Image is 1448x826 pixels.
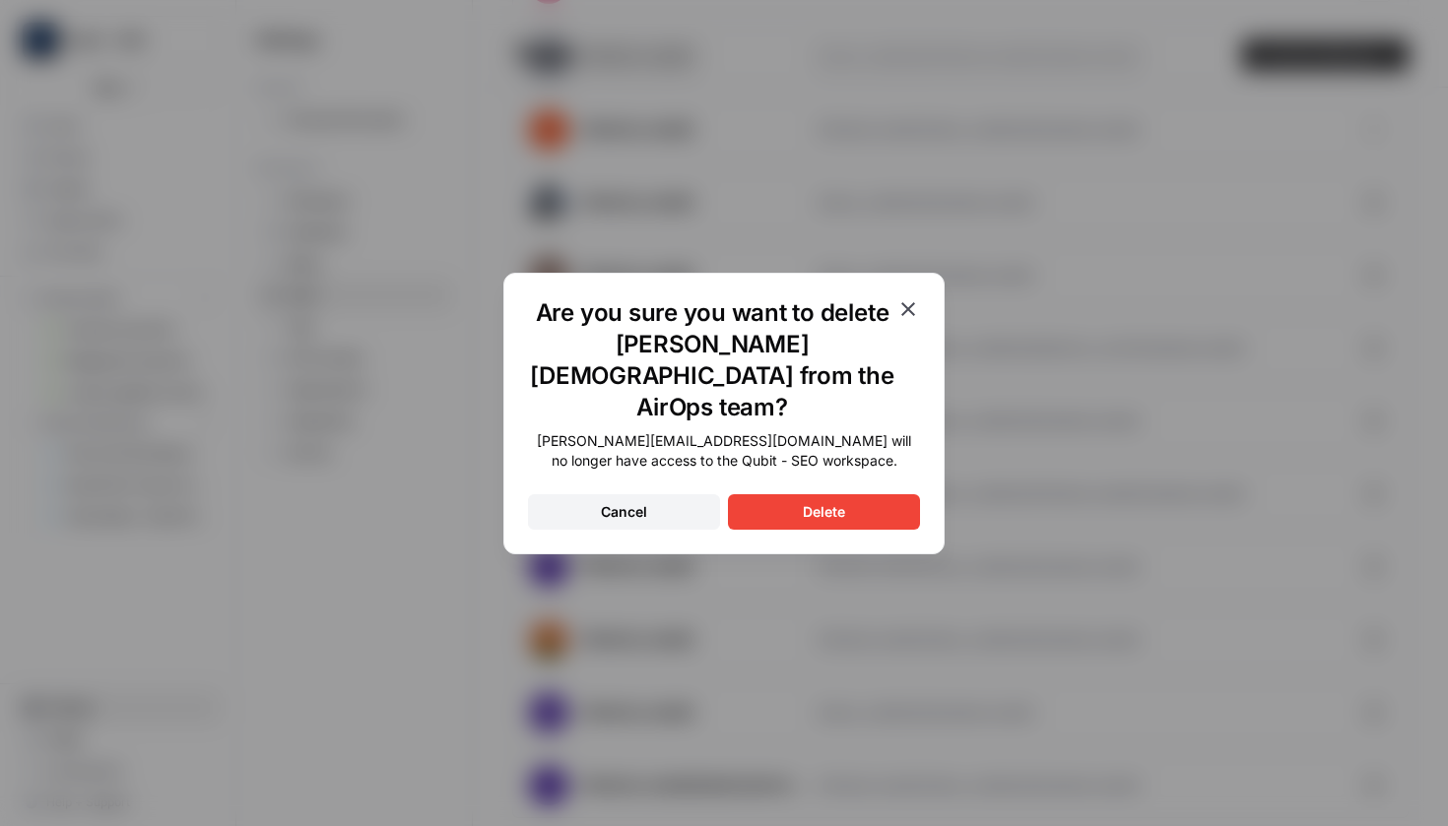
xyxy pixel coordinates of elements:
[528,494,720,530] button: Cancel
[803,502,845,522] div: Delete
[601,502,647,522] div: Cancel
[528,297,896,423] h1: Are you sure you want to delete [PERSON_NAME][DEMOGRAPHIC_DATA] from the AirOps team?
[728,494,920,530] button: Delete
[528,431,920,471] div: [PERSON_NAME][EMAIL_ADDRESS][DOMAIN_NAME] will no longer have access to the Qubit - SEO workspace.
